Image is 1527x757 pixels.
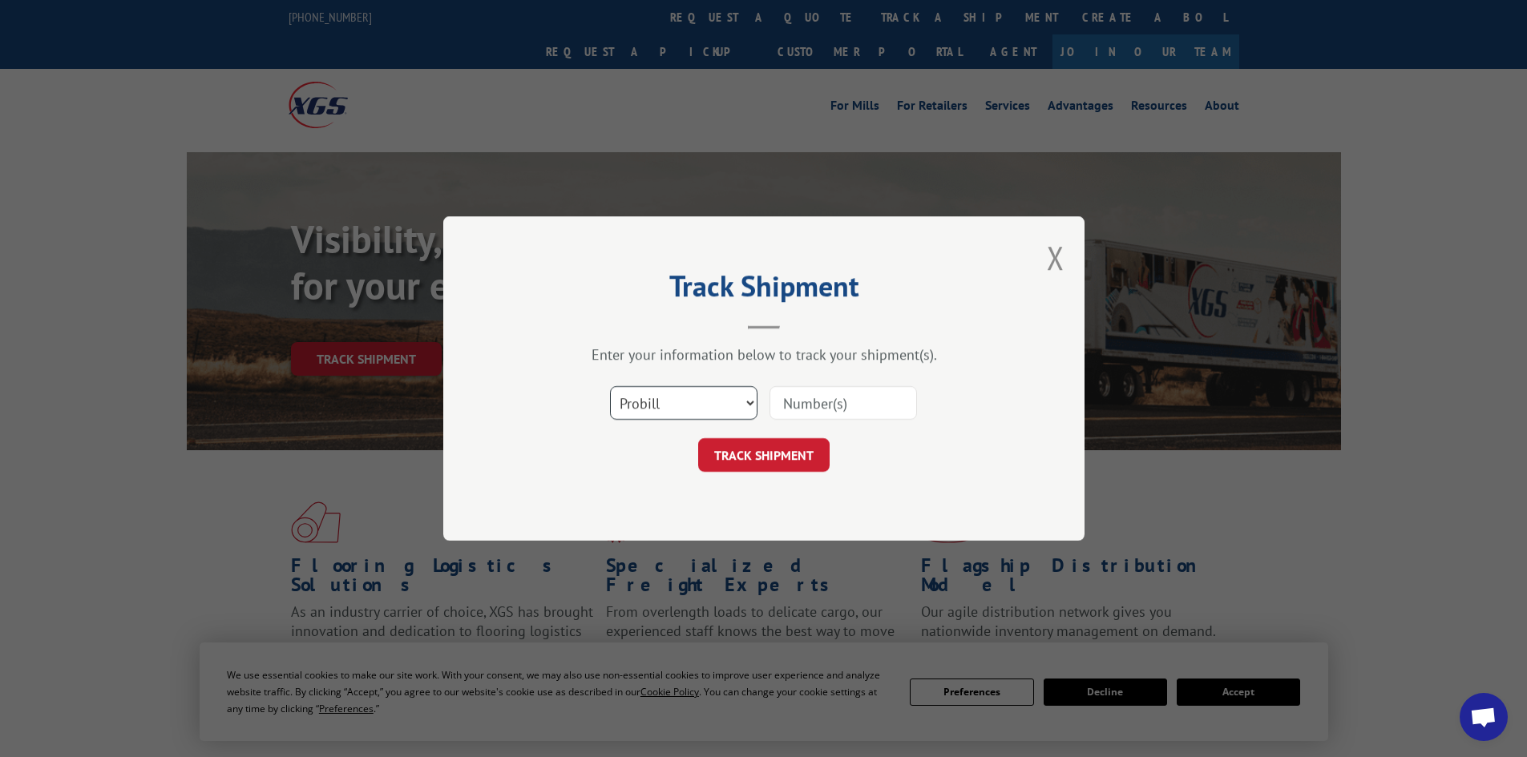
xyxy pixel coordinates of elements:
h2: Track Shipment [523,275,1004,305]
button: Close modal [1047,236,1064,279]
div: Enter your information below to track your shipment(s). [523,345,1004,364]
div: Open chat [1460,693,1508,741]
button: TRACK SHIPMENT [698,438,830,472]
input: Number(s) [770,386,917,420]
